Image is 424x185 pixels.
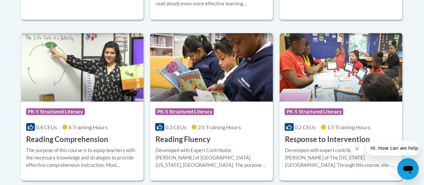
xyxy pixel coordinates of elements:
a: Course LogoPK-5 Structured Literacy0.4 CEUs4 Training Hours Reading ComprehensionThe purpose of t... [21,33,144,181]
div: The purpose of this course is to equip teachers with the necessary knowledge and strategies to pr... [26,146,139,169]
img: Course Logo [280,33,402,101]
span: Hi. How can we help? [4,5,54,10]
span: PK-5 Structured Literacy [26,108,85,115]
iframe: Close message [350,142,364,155]
div: Developed with expert contributor, [PERSON_NAME] of The [US_STATE][GEOGRAPHIC_DATA]. Through this... [285,146,397,169]
span: 2.5 Training Hours [198,124,241,130]
h3: Reading Comprehension [26,134,108,144]
span: 4 Training Hours [68,124,108,130]
a: Course LogoPK-5 Structured Literacy0.3 CEUs2.5 Training Hours Reading FluencyDeveloped with Exper... [150,33,273,181]
h3: Response to Intervention [285,134,370,144]
span: 1.5 Training Hours [327,124,370,130]
span: 0.2 CEUs [295,124,316,130]
h3: Reading Fluency [155,134,210,144]
div: Developed with Expert Contributor, [PERSON_NAME] of [GEOGRAPHIC_DATA][US_STATE], [GEOGRAPHIC_DATA... [155,146,268,169]
img: Course Logo [21,33,144,101]
iframe: Message from company [366,141,419,155]
span: PK-5 Structured Literacy [155,108,214,115]
iframe: Button to launch messaging window [397,158,419,180]
span: 0.4 CEUs [36,124,57,130]
a: Course LogoPK-5 Structured Literacy0.2 CEUs1.5 Training Hours Response to InterventionDeveloped w... [280,33,402,181]
span: 0.3 CEUs [165,124,186,130]
img: Course Logo [150,33,273,101]
span: PK-5 Structured Literacy [285,108,343,115]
